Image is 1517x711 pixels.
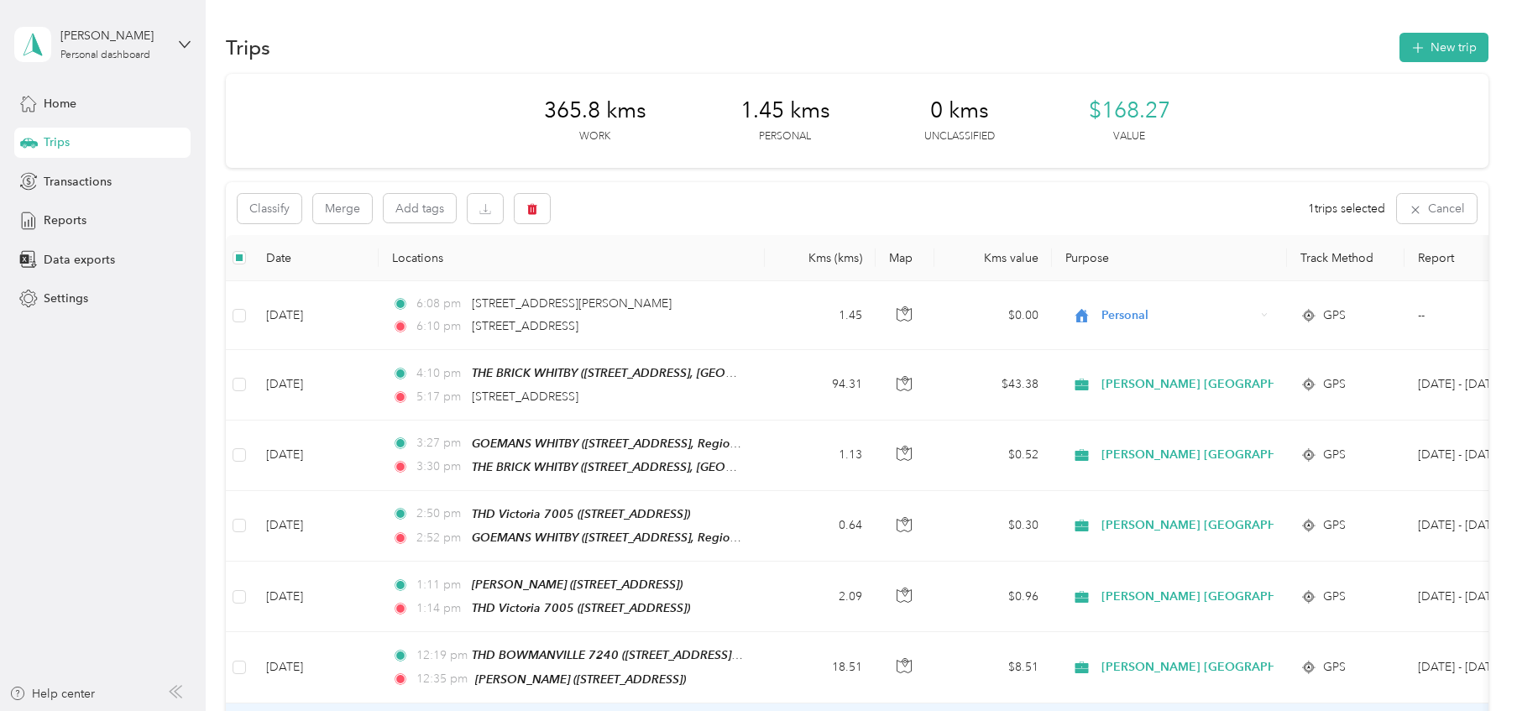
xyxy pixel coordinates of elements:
[930,97,989,124] span: 0 kms
[1323,446,1346,464] span: GPS
[1323,658,1346,677] span: GPS
[416,295,464,313] span: 6:08 pm
[759,129,811,144] p: Personal
[416,504,464,523] span: 2:50 pm
[253,350,379,420] td: [DATE]
[253,562,379,632] td: [DATE]
[1101,516,1329,535] span: [PERSON_NAME] [GEOGRAPHIC_DATA]
[934,281,1052,350] td: $0.00
[226,39,270,56] h1: Trips
[253,491,379,562] td: [DATE]
[1052,235,1287,281] th: Purpose
[253,632,379,703] td: [DATE]
[416,576,464,594] span: 1:11 pm
[934,632,1052,703] td: $8.51
[472,507,690,520] span: THD Victoria 7005 ([STREET_ADDRESS])
[472,296,672,311] span: [STREET_ADDRESS][PERSON_NAME]
[1397,194,1477,223] button: Cancel
[472,648,1121,662] span: THD BOWMANVILLE 7240 ([STREET_ADDRESS], Regional Municipality of [GEOGRAPHIC_DATA], [GEOGRAPHIC_D...
[1323,306,1346,325] span: GPS
[765,562,876,632] td: 2.09
[765,491,876,562] td: 0.64
[238,194,301,223] button: Classify
[253,421,379,491] td: [DATE]
[544,97,646,124] span: 365.8 kms
[44,251,115,269] span: Data exports
[472,389,578,404] span: [STREET_ADDRESS]
[416,646,464,665] span: 12:19 pm
[1101,446,1329,464] span: [PERSON_NAME] [GEOGRAPHIC_DATA]
[253,281,379,350] td: [DATE]
[765,281,876,350] td: 1.45
[740,97,830,124] span: 1.45 kms
[1101,658,1329,677] span: [PERSON_NAME] [GEOGRAPHIC_DATA]
[1399,33,1488,62] button: New trip
[765,235,876,281] th: Kms (kms)
[472,460,1077,474] span: THE BRICK WHITBY ([STREET_ADDRESS], [GEOGRAPHIC_DATA] of [GEOGRAPHIC_DATA], [GEOGRAPHIC_DATA])
[416,317,464,336] span: 6:10 pm
[765,632,876,703] td: 18.51
[472,578,683,591] span: [PERSON_NAME] ([STREET_ADDRESS])
[472,437,1080,451] span: GOEMANS WHITBY ([STREET_ADDRESS], Regional Municipality of [GEOGRAPHIC_DATA], [GEOGRAPHIC_DATA])
[416,388,464,406] span: 5:17 pm
[472,601,690,614] span: THD Victoria 7005 ([STREET_ADDRESS])
[934,562,1052,632] td: $0.96
[44,95,76,112] span: Home
[1323,516,1346,535] span: GPS
[1323,588,1346,606] span: GPS
[416,434,464,452] span: 3:27 pm
[472,366,1077,380] span: THE BRICK WHITBY ([STREET_ADDRESS], [GEOGRAPHIC_DATA] of [GEOGRAPHIC_DATA], [GEOGRAPHIC_DATA])
[934,421,1052,491] td: $0.52
[416,457,464,476] span: 3:30 pm
[1308,200,1385,217] span: 1 trips selected
[1089,97,1170,124] span: $168.27
[934,235,1052,281] th: Kms value
[475,672,686,686] span: [PERSON_NAME] ([STREET_ADDRESS])
[44,212,86,229] span: Reports
[934,491,1052,562] td: $0.30
[1101,375,1329,394] span: [PERSON_NAME] [GEOGRAPHIC_DATA]
[1323,375,1346,394] span: GPS
[9,685,95,703] button: Help center
[924,129,995,144] p: Unclassified
[44,173,112,191] span: Transactions
[416,599,464,618] span: 1:14 pm
[579,129,610,144] p: Work
[313,194,372,223] button: Merge
[934,350,1052,420] td: $43.38
[60,27,165,44] div: [PERSON_NAME]
[416,364,464,383] span: 4:10 pm
[765,421,876,491] td: 1.13
[1287,235,1405,281] th: Track Method
[1423,617,1517,711] iframe: Everlance-gr Chat Button Frame
[765,350,876,420] td: 94.31
[472,319,578,333] span: [STREET_ADDRESS]
[876,235,934,281] th: Map
[253,235,379,281] th: Date
[44,290,88,307] span: Settings
[60,50,150,60] div: Personal dashboard
[384,194,456,222] button: Add tags
[416,670,468,688] span: 12:35 pm
[1113,129,1145,144] p: Value
[1101,306,1255,325] span: Personal
[472,531,1080,545] span: GOEMANS WHITBY ([STREET_ADDRESS], Regional Municipality of [GEOGRAPHIC_DATA], [GEOGRAPHIC_DATA])
[416,529,464,547] span: 2:52 pm
[379,235,765,281] th: Locations
[44,133,70,151] span: Trips
[1101,588,1329,606] span: [PERSON_NAME] [GEOGRAPHIC_DATA]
